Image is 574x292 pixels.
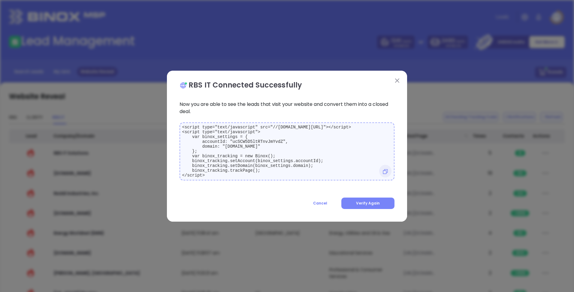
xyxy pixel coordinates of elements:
p: Now you are able to see the leads that visit your website and convert them into a closed deal. [180,94,394,122]
code: <script type="text/javascript" src="//[DOMAIN_NAME][URL]"></script> <script type="text/javascript... [182,125,351,178]
button: Verify Again [341,198,394,209]
span: Cancel [313,201,327,206]
span: Verify Again [356,201,380,206]
p: RBS IT Connected Successfully [180,80,302,91]
button: Cancel [302,198,338,209]
img: close modal [395,78,399,83]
